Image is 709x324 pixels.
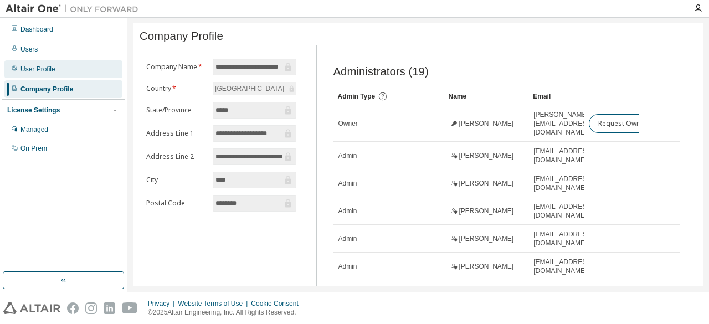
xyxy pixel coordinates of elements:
[338,234,357,243] span: Admin
[533,202,593,220] span: [EMAIL_ADDRESS][DOMAIN_NAME]
[20,85,73,94] div: Company Profile
[338,262,357,271] span: Admin
[338,179,357,188] span: Admin
[146,176,206,184] label: City
[533,147,593,164] span: [EMAIL_ADDRESS][DOMAIN_NAME]
[146,84,206,93] label: Country
[178,299,251,308] div: Website Terms of Use
[533,110,593,137] span: [PERSON_NAME][EMAIL_ADDRESS][DOMAIN_NAME]
[20,65,55,74] div: User Profile
[6,3,144,14] img: Altair One
[67,302,79,314] img: facebook.svg
[20,45,38,54] div: Users
[459,151,514,160] span: [PERSON_NAME]
[140,30,223,43] span: Company Profile
[251,299,305,308] div: Cookie Consent
[533,285,593,303] span: [EMAIL_ADDRESS][DOMAIN_NAME]
[338,92,376,100] span: Admin Type
[148,308,305,317] p: © 2025 Altair Engineering, Inc. All Rights Reserved.
[533,230,593,248] span: [EMAIL_ADDRESS][DOMAIN_NAME]
[533,88,579,105] div: Email
[3,302,60,314] img: altair_logo.svg
[589,114,682,133] button: Request Owner Change
[459,207,514,215] span: [PERSON_NAME]
[20,125,48,134] div: Managed
[146,199,206,208] label: Postal Code
[7,106,60,115] div: License Settings
[333,65,429,78] span: Administrators (19)
[459,119,514,128] span: [PERSON_NAME]
[20,144,47,153] div: On Prem
[146,106,206,115] label: State/Province
[459,234,514,243] span: [PERSON_NAME]
[338,119,358,128] span: Owner
[338,151,357,160] span: Admin
[459,179,514,188] span: [PERSON_NAME]
[146,129,206,138] label: Address Line 1
[449,88,525,105] div: Name
[146,63,206,71] label: Company Name
[213,82,296,95] div: [GEOGRAPHIC_DATA]
[104,302,115,314] img: linkedin.svg
[85,302,97,314] img: instagram.svg
[20,25,53,34] div: Dashboard
[213,83,286,95] div: [GEOGRAPHIC_DATA]
[533,174,593,192] span: [EMAIL_ADDRESS][DOMAIN_NAME]
[148,299,178,308] div: Privacy
[338,207,357,215] span: Admin
[122,302,138,314] img: youtube.svg
[533,258,593,275] span: [EMAIL_ADDRESS][DOMAIN_NAME]
[459,262,514,271] span: [PERSON_NAME]
[146,152,206,161] label: Address Line 2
